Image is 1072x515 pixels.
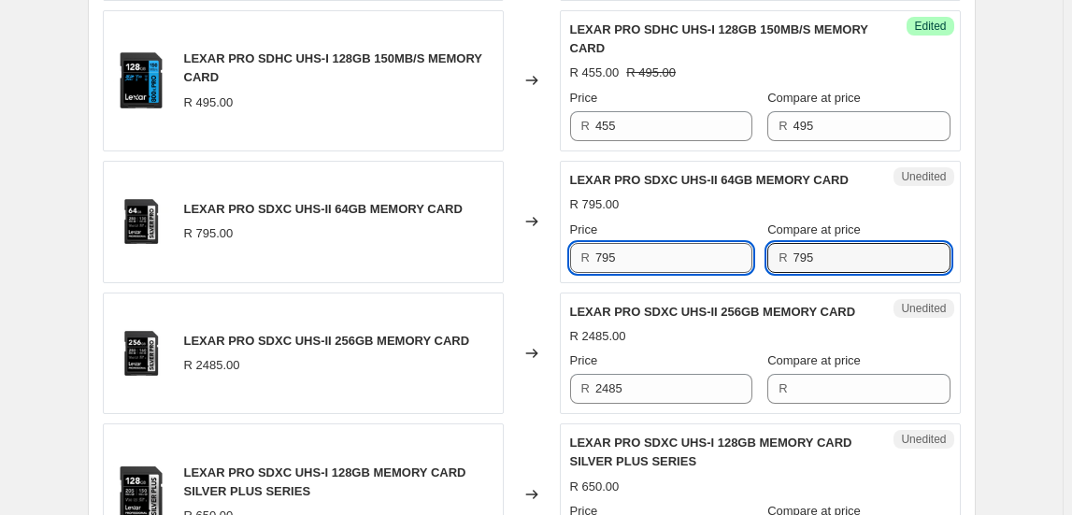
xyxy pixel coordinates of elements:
span: R [581,250,590,265]
div: R 2485.00 [184,356,240,375]
span: Compare at price [767,222,861,236]
span: R [779,250,787,265]
div: R 795.00 [184,224,234,243]
span: Price [570,91,598,105]
span: Edited [914,19,946,34]
img: lexar-256gb-professional-silver-pro-sdxc-uhs-ii-memory-card-280mb-s-1-ezgif.com-webp-to-png-conve... [113,325,169,381]
span: Unedited [901,432,946,447]
span: LEXAR PRO SDXC UHS-I 128GB MEMORY CARD SILVER PLUS SERIES [570,436,852,468]
span: R [581,119,590,133]
span: LEXAR PRO SDXC UHS-II 64GB MEMORY CARD [570,173,849,187]
img: lexar-64gb-professional-silver-pro-sdxc-uhs-ii-memory-card-280mb-s-1-ezgif.com-webp-to-png-conver... [113,193,169,250]
span: LEXAR PRO SDXC UHS-II 64GB MEMORY CARD [184,202,463,216]
span: Unedited [901,301,946,316]
span: Unedited [901,169,946,184]
span: R [779,119,787,133]
span: LEXAR PRO SDHC UHS-I 128GB 150MB/S MEMORY CARD [184,51,482,84]
div: R 495.00 [184,93,234,112]
span: R [581,381,590,395]
span: LEXAR PRO SDXC UHS-II 256GB MEMORY CARD [570,305,856,319]
div: R 455.00 [570,64,620,82]
strike: R 495.00 [626,64,676,82]
div: R 2485.00 [570,327,626,346]
span: LEXAR PRO SDXC UHS-I 128GB MEMORY CARD SILVER PLUS SERIES [184,465,466,498]
span: LEXAR PRO SDXC UHS-II 256GB MEMORY CARD [184,334,470,348]
span: Price [570,222,598,236]
span: Price [570,353,598,367]
div: R 795.00 [570,195,620,214]
span: Compare at price [767,91,861,105]
span: Compare at price [767,353,861,367]
div: R 650.00 [570,478,620,496]
img: lexar-128gb-800x-uhs-i-sdxc-card-memlxsd800p128-outdoorphoto-01-ezgif.com-webp-to-png-converter_8... [113,52,169,108]
span: LEXAR PRO SDHC UHS-I 128GB 150MB/S MEMORY CARD [570,22,868,55]
span: R [779,381,787,395]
